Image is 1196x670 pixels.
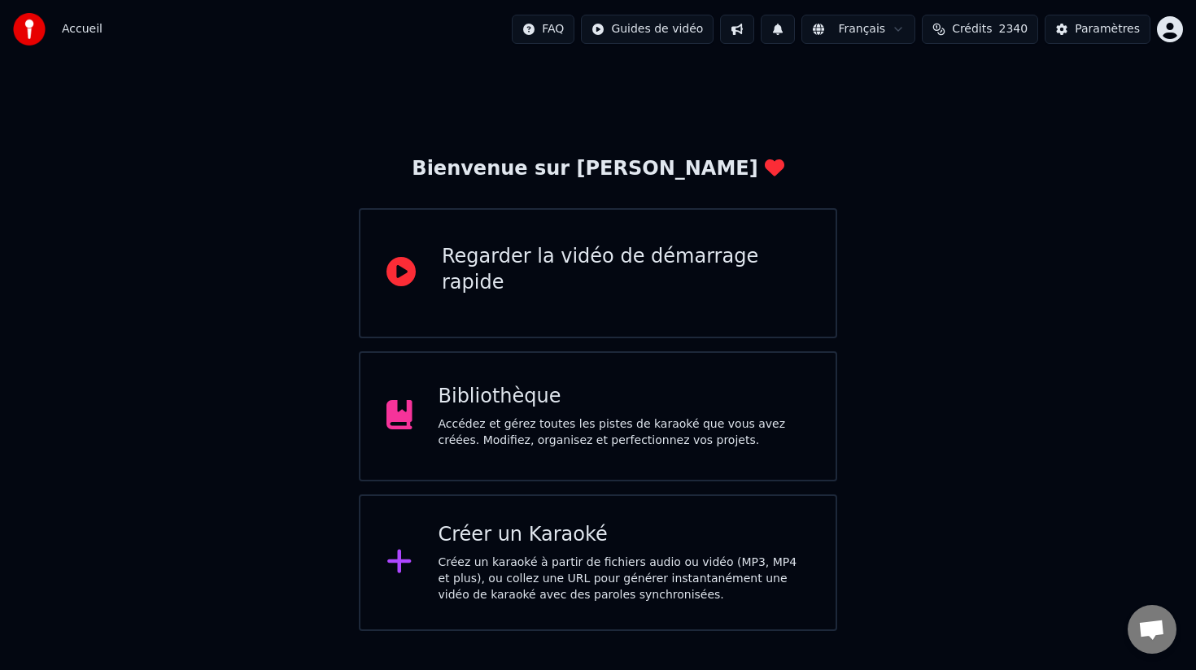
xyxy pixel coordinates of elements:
div: Créez un karaoké à partir de fichiers audio ou vidéo (MP3, MP4 et plus), ou collez une URL pour g... [439,555,810,603]
button: Paramètres [1045,15,1150,44]
span: 2340 [999,21,1028,37]
div: Bibliothèque [439,384,810,410]
span: Crédits [952,21,992,37]
div: Paramètres [1075,21,1140,37]
span: Accueil [62,21,103,37]
img: youka [13,13,46,46]
nav: breadcrumb [62,21,103,37]
button: Guides de vidéo [581,15,714,44]
div: Regarder la vidéo de démarrage rapide [442,244,810,296]
button: FAQ [512,15,574,44]
div: Accédez et gérez toutes les pistes de karaoké que vous avez créées. Modifiez, organisez et perfec... [439,416,810,449]
button: Crédits2340 [922,15,1038,44]
a: Ouvrir le chat [1128,605,1176,654]
div: Créer un Karaoké [439,522,810,548]
div: Bienvenue sur [PERSON_NAME] [412,156,784,182]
